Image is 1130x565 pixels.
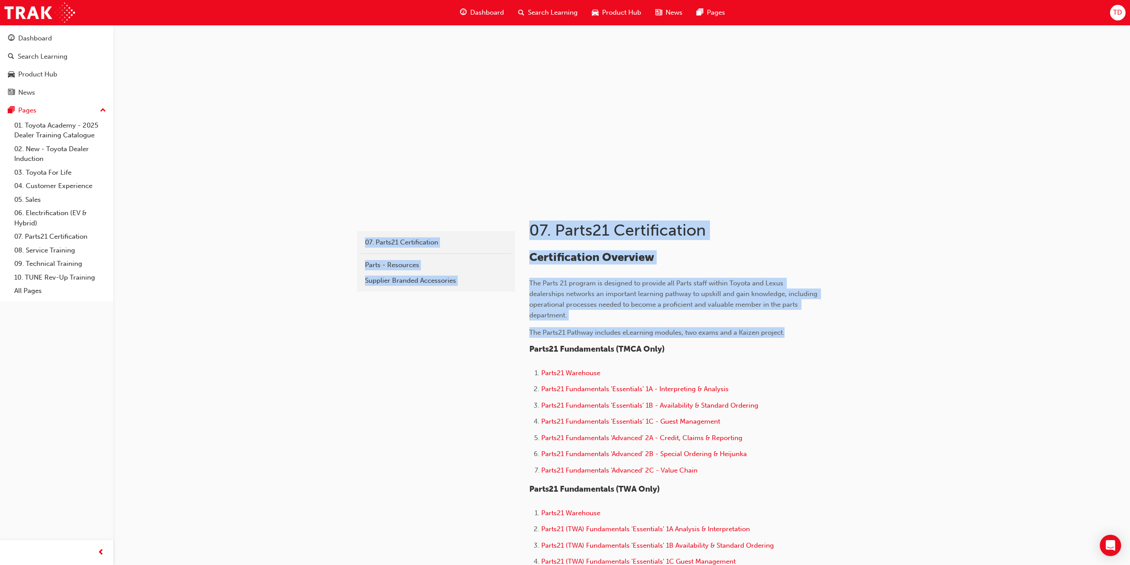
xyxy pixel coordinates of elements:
a: 07. Parts21 Certification [361,235,511,250]
a: Parts21 Fundamentals 'Essentials' 1C - Guest Management [541,417,720,425]
span: news-icon [655,7,662,18]
span: The Parts 21 program is designed to provide all Parts staff within Toyota and Lexus dealerships n... [529,279,819,319]
span: Parts21 Fundamentals (TMCA Only) [529,344,665,354]
div: Parts - Resources [365,260,507,270]
a: 03. Toyota For Life [11,166,110,180]
a: Dashboard [4,30,110,47]
a: Parts21 Fundamentals 'Essentials' 1A - Interpreting & Analysis [541,385,729,393]
img: Trak [4,3,75,23]
a: Parts21 (TWA) Fundamentals 'Essentials' 1A Analysis & Interpretation [541,525,750,533]
a: Parts21 Warehouse [541,509,600,517]
div: Search Learning [18,52,67,62]
span: car-icon [8,71,15,79]
button: DashboardSearch LearningProduct HubNews [4,28,110,102]
span: search-icon [518,7,524,18]
span: pages-icon [8,107,15,115]
a: Supplier Branded Accessories [361,273,511,289]
div: Open Intercom Messenger [1100,535,1121,556]
a: Parts21 Fundamentals 'Advanced' 2B - Special Ordering & Heijunka [541,450,747,458]
a: Parts21 Fundamentals 'Essentials' 1B - Availability & Standard Ordering [541,401,758,409]
span: prev-icon [98,547,104,558]
a: 10. TUNE Rev-Up Training [11,271,110,285]
button: TD [1110,5,1126,20]
a: 05. Sales [11,193,110,207]
div: Pages [18,105,36,116]
a: 06. Electrification (EV & Hybrid) [11,206,110,230]
span: News [666,8,682,18]
a: 09. Technical Training [11,257,110,271]
span: Search Learning [528,8,578,18]
span: The Parts21 Pathway includes eLearning modules, two exams and a Kaizen project. [529,329,785,337]
a: car-iconProduct Hub [585,4,648,22]
a: Search Learning [4,48,110,65]
span: Certification Overview [529,250,654,264]
span: guage-icon [8,35,15,43]
button: Pages [4,102,110,119]
a: 04. Customer Experience [11,179,110,193]
a: 08. Service Training [11,244,110,257]
span: TD [1113,8,1122,18]
span: guage-icon [460,7,467,18]
span: Parts21 Fundamentals (TWA Only) [529,484,660,494]
div: Dashboard [18,33,52,44]
a: pages-iconPages [690,4,732,22]
div: Product Hub [18,69,57,80]
a: Parts - Resources [361,257,511,273]
span: Product Hub [602,8,641,18]
span: Pages [707,8,725,18]
a: Parts21 (TWA) Fundamentals 'Essentials' 1B Availability & Standard Ordering [541,541,774,549]
a: Product Hub [4,66,110,83]
a: search-iconSearch Learning [511,4,585,22]
span: pages-icon [697,7,703,18]
a: Parts21 Warehouse [541,369,600,377]
a: All Pages [11,284,110,298]
a: 07. Parts21 Certification [11,230,110,244]
a: 02. New - Toyota Dealer Induction [11,142,110,166]
span: news-icon [8,89,15,97]
span: car-icon [592,7,599,18]
div: News [18,88,35,98]
div: 07. Parts21 Certification [365,237,507,248]
span: search-icon [8,53,14,61]
a: Parts21 Fundamentals 'Advanced' 2A - Credit, Claims & Reporting [541,434,742,442]
div: Supplier Branded Accessories [365,276,507,286]
a: News [4,84,110,101]
span: Dashboard [470,8,504,18]
a: guage-iconDashboard [453,4,511,22]
h1: 07. Parts21 Certification [529,220,821,240]
a: Parts21 Fundamentals 'Advanced' 2C - Value Chain [541,466,698,474]
span: up-icon [100,105,106,116]
a: 01. Toyota Academy - 2025 Dealer Training Catalogue [11,119,110,142]
a: news-iconNews [648,4,690,22]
